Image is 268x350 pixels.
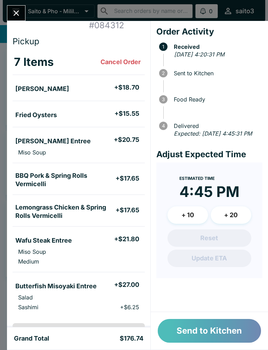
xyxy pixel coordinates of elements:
[15,203,116,220] h5: Lemongrass Chicken & Spring Rolls Vermicelli
[158,319,261,343] button: Send to Kitchen
[156,26,262,37] h4: Order Activity
[162,123,165,129] text: 4
[114,109,139,118] h5: + $15.55
[15,282,97,290] h5: Butterfish Misoyaki Entree
[170,96,262,102] span: Food Ready
[156,149,262,160] h4: Adjust Expected Time
[13,36,39,46] span: Pickup
[98,55,143,69] button: Cancel Order
[170,70,262,76] span: Sent to Kitchen
[114,136,139,144] h5: + $20.75
[116,206,139,214] h5: + $17.65
[15,137,91,145] h5: [PERSON_NAME] Entree
[14,334,49,343] h5: Grand Total
[162,44,164,50] text: 1
[174,130,252,137] em: Expected: [DATE] 4:45:31 PM
[15,172,116,188] h5: BBQ Pork & Spring Rolls Vermicelli
[167,206,208,224] button: + 10
[14,55,54,69] h3: 7 Items
[174,51,224,58] em: [DATE] 4:20:31 PM
[114,83,139,92] h5: + $18.70
[120,304,139,311] p: + $6.25
[162,97,165,102] text: 3
[114,281,139,289] h5: + $27.00
[18,294,33,301] p: Salad
[18,258,39,265] p: Medium
[114,235,139,243] h5: + $21.80
[18,248,46,255] p: Miso Soup
[162,70,165,76] text: 2
[211,206,251,224] button: + 20
[120,334,143,343] h5: $176.74
[15,85,69,93] h5: [PERSON_NAME]
[13,50,145,318] table: orders table
[18,149,46,156] p: Miso Soup
[116,174,139,183] h5: + $17.65
[18,304,38,311] p: Sashimi
[179,183,239,201] time: 4:45 PM
[170,44,262,50] span: Received
[179,176,215,181] span: Estimated Time
[15,111,57,119] h5: Fried Oysters
[15,236,72,245] h5: Wafu Steak Entree
[170,123,262,129] span: Delivered
[7,6,25,21] button: Close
